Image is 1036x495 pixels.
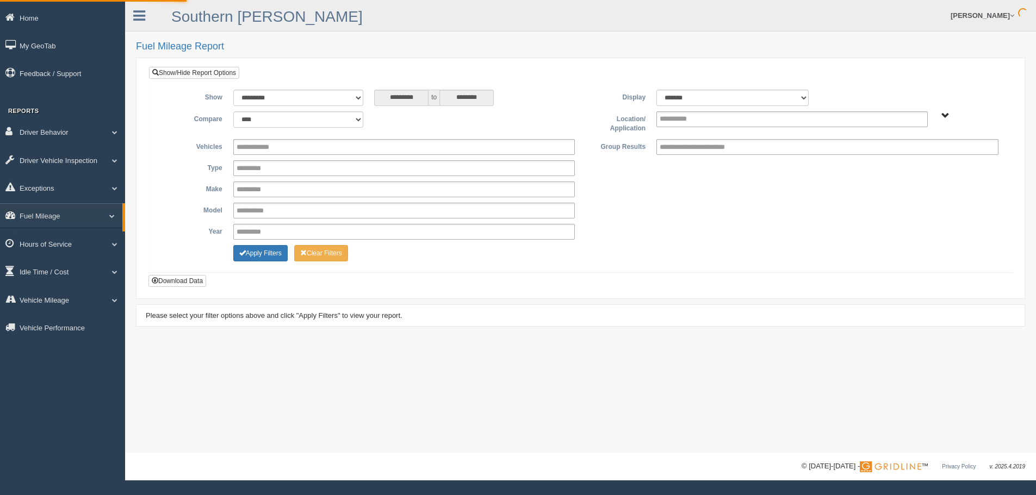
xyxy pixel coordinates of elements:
[990,463,1025,469] span: v. 2025.4.2019
[157,90,228,103] label: Show
[233,245,288,261] button: Change Filter Options
[157,111,228,124] label: Compare
[146,311,402,319] span: Please select your filter options above and click "Apply Filters" to view your report.
[860,461,921,472] img: Gridline
[294,245,348,261] button: Change Filter Options
[157,224,228,237] label: Year
[157,160,228,173] label: Type
[20,231,122,250] a: Fuel Analysis
[157,203,228,216] label: Model
[157,139,228,152] label: Vehicles
[149,67,239,79] a: Show/Hide Report Options
[580,139,651,152] label: Group Results
[580,90,651,103] label: Display
[802,461,1025,472] div: © [DATE]-[DATE] - ™
[136,41,1025,52] h2: Fuel Mileage Report
[148,275,206,287] button: Download Data
[580,111,651,134] label: Location/ Application
[429,90,439,106] span: to
[942,463,976,469] a: Privacy Policy
[171,8,363,25] a: Southern [PERSON_NAME]
[157,181,228,195] label: Make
